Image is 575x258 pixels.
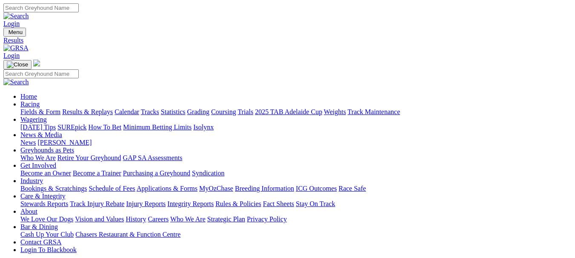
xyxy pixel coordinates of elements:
a: Results [3,37,572,44]
a: Race Safe [338,185,366,192]
a: Grading [187,108,209,115]
a: Track Injury Rebate [70,200,124,207]
a: Minimum Betting Limits [123,123,192,131]
img: logo-grsa-white.png [33,60,40,66]
a: Login To Blackbook [20,246,77,253]
div: Get Involved [20,169,572,177]
a: Stewards Reports [20,200,68,207]
a: Who We Are [170,215,206,223]
a: [DATE] Tips [20,123,56,131]
a: Industry [20,177,43,184]
a: 2025 TAB Adelaide Cup [255,108,322,115]
a: Breeding Information [235,185,294,192]
a: Care & Integrity [20,192,66,200]
div: Care & Integrity [20,200,572,208]
button: Toggle navigation [3,28,26,37]
img: Search [3,78,29,86]
img: GRSA [3,44,29,52]
a: Contact GRSA [20,238,61,246]
a: Trials [237,108,253,115]
a: MyOzChase [199,185,233,192]
a: Isolynx [193,123,214,131]
a: History [126,215,146,223]
button: Toggle navigation [3,60,31,69]
a: Purchasing a Greyhound [123,169,190,177]
a: Fields & Form [20,108,60,115]
a: Who We Are [20,154,56,161]
div: Industry [20,185,572,192]
div: About [20,215,572,223]
a: Cash Up Your Club [20,231,74,238]
a: About [20,208,37,215]
a: Track Maintenance [348,108,400,115]
img: Search [3,12,29,20]
a: Injury Reports [126,200,166,207]
a: Wagering [20,116,47,123]
a: Weights [324,108,346,115]
a: ICG Outcomes [296,185,337,192]
a: GAP SA Assessments [123,154,183,161]
div: News & Media [20,139,572,146]
a: Retire Your Greyhound [57,154,121,161]
a: Strategic Plan [207,215,245,223]
span: Menu [9,29,23,35]
a: SUREpick [57,123,86,131]
a: [PERSON_NAME] [37,139,92,146]
a: Stay On Track [296,200,335,207]
a: Login [3,20,20,27]
div: Bar & Dining [20,231,572,238]
a: News [20,139,36,146]
a: Integrity Reports [167,200,214,207]
a: Fact Sheets [263,200,294,207]
a: Become a Trainer [73,169,121,177]
a: We Love Our Dogs [20,215,73,223]
a: Bookings & Scratchings [20,185,87,192]
a: Applications & Forms [137,185,197,192]
div: Wagering [20,123,572,131]
div: Racing [20,108,572,116]
a: Careers [148,215,169,223]
a: Rules & Policies [215,200,261,207]
a: Greyhounds as Pets [20,146,74,154]
a: Tracks [141,108,159,115]
a: Schedule of Fees [89,185,135,192]
input: Search [3,69,79,78]
div: Greyhounds as Pets [20,154,572,162]
a: Get Involved [20,162,56,169]
a: Chasers Restaurant & Function Centre [75,231,180,238]
a: Coursing [211,108,236,115]
a: Statistics [161,108,186,115]
input: Search [3,3,79,12]
a: Home [20,93,37,100]
a: News & Media [20,131,62,138]
a: Vision and Values [75,215,124,223]
a: Become an Owner [20,169,71,177]
a: Racing [20,100,40,108]
img: Close [7,61,28,68]
a: How To Bet [89,123,122,131]
a: Syndication [192,169,224,177]
a: Bar & Dining [20,223,58,230]
a: Calendar [114,108,139,115]
a: Login [3,52,20,59]
a: Results & Replays [62,108,113,115]
a: Privacy Policy [247,215,287,223]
